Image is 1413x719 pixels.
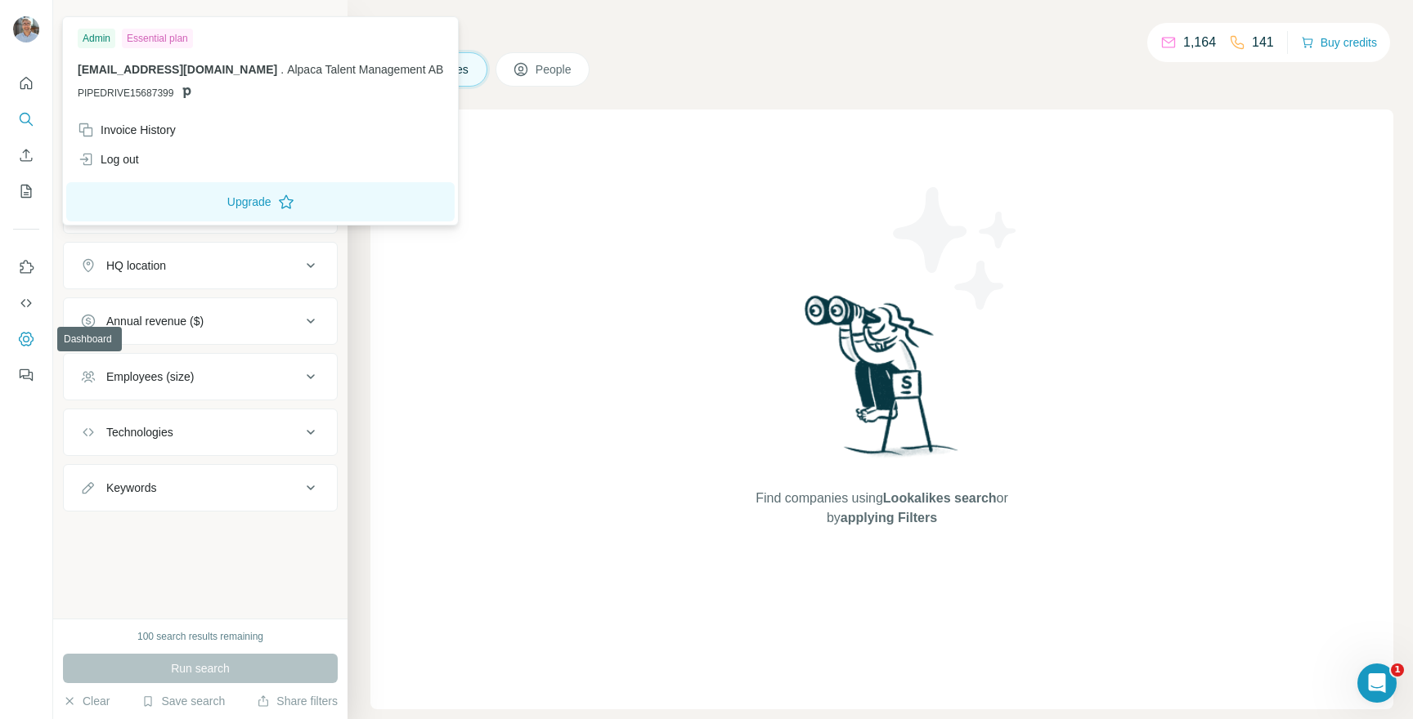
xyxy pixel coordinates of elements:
button: Enrich CSV [13,141,39,170]
button: Use Surfe on LinkedIn [13,252,39,282]
button: Technologies [64,413,337,452]
img: Avatar [13,16,39,42]
div: Essential plan [122,29,193,48]
span: PIPEDRIVE15687399 [78,86,173,100]
div: Employees (size) [106,368,194,385]
p: 141 [1252,33,1274,52]
p: 1,164 [1183,33,1216,52]
div: Technologies [106,424,173,440]
div: 100 search results remaining [137,629,263,644]
button: Annual revenue ($) [64,301,337,341]
span: 1 [1391,663,1404,677]
span: [EMAIL_ADDRESS][DOMAIN_NAME] [78,63,277,76]
div: HQ location [106,257,166,274]
div: New search [63,15,114,29]
button: Dashboard [13,324,39,354]
button: My lists [13,176,39,206]
span: . [280,63,284,76]
button: Clear [63,693,110,709]
div: Admin [78,29,115,48]
div: Annual revenue ($) [106,313,204,329]
div: Keywords [106,480,156,496]
button: Keywords [64,468,337,507]
button: Share filters [257,693,338,709]
span: Find companies using or by [751,489,1012,528]
button: Upgrade [66,182,455,221]
span: Lookalikes search [883,491,997,505]
button: Save search [141,693,225,709]
button: Use Surfe API [13,288,39,318]
button: Buy credits [1301,31,1377,54]
div: Invoice History [78,122,176,138]
span: People [536,61,573,78]
button: Hide [285,10,348,34]
iframe: Intercom live chat [1357,663,1397,703]
img: Surfe Illustration - Woman searching with binoculars [797,291,967,473]
button: Search [13,105,39,134]
img: Surfe Illustration - Stars [882,175,1029,322]
div: Log out [78,151,139,167]
button: Feedback [13,360,39,390]
button: Quick start [13,69,39,98]
span: Alpaca Talent Management AB [287,63,443,76]
h4: Search [370,20,1393,42]
span: applying Filters [841,511,937,525]
button: HQ location [64,246,337,285]
button: Employees (size) [64,357,337,396]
